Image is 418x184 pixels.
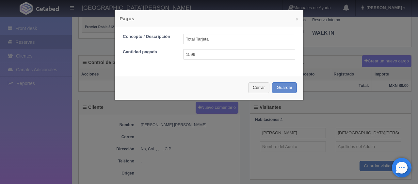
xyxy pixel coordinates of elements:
[118,49,179,55] label: Cantidad pagada
[272,82,297,93] button: Guardar
[296,17,298,22] button: ×
[120,15,298,22] h4: Pagos
[118,34,179,40] label: Concepto / Descripción
[248,82,269,93] button: Cerrar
